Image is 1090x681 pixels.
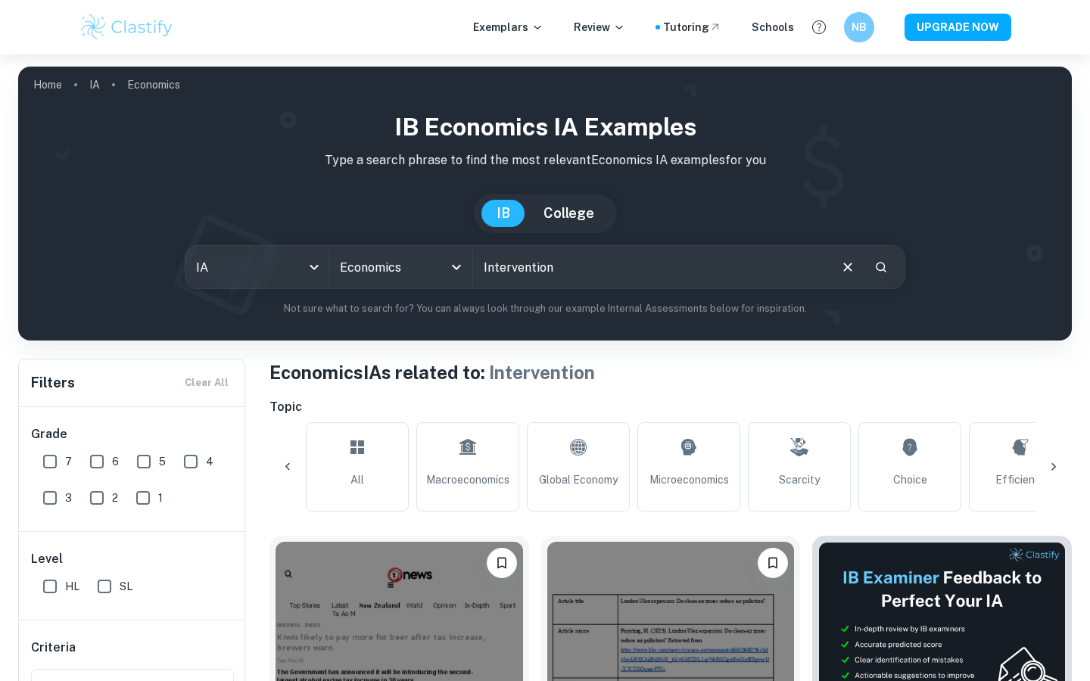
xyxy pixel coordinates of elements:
h1: IB Economics IA examples [30,109,1060,145]
span: 2 [112,490,118,506]
span: Intervention [489,362,595,383]
span: Choice [893,471,927,488]
p: Review [574,19,625,36]
span: 4 [206,453,213,470]
button: UPGRADE NOW [905,14,1011,41]
span: Macroeconomics [426,471,509,488]
button: Bookmark [487,548,517,578]
button: Help and Feedback [806,14,832,40]
span: 1 [158,490,163,506]
button: IB [481,200,525,227]
span: 6 [112,453,119,470]
span: Scarcity [779,471,820,488]
button: Search [868,254,894,280]
h6: Criteria [31,639,76,657]
img: profile cover [18,67,1072,340]
span: 3 [65,490,72,506]
p: Economics [127,76,180,93]
p: Not sure what to search for? You can always look through our example Internal Assessments below f... [30,301,1060,316]
span: Microeconomics [649,471,729,488]
h6: Grade [31,425,234,443]
h6: NB [851,19,868,36]
h6: Filters [31,372,75,393]
button: Bookmark [758,548,788,578]
button: Open [446,257,467,278]
button: Clear [833,253,862,281]
button: NB [844,12,874,42]
span: HL [65,578,79,595]
a: Tutoring [663,19,721,36]
span: All [350,471,364,488]
a: Home [33,74,62,95]
span: Global Economy [539,471,618,488]
span: 5 [159,453,166,470]
h1: Economics IAs related to: [269,359,1072,386]
span: Efficiency [995,471,1046,488]
h6: Topic [269,398,1072,416]
h6: Level [31,550,234,568]
p: Type a search phrase to find the most relevant Economics IA examples for you [30,151,1060,169]
button: College [528,200,609,227]
span: SL [120,578,132,595]
span: 7 [65,453,72,470]
div: IA [185,246,329,288]
a: IA [89,74,100,95]
a: Schools [752,19,794,36]
p: Exemplars [473,19,543,36]
img: Clastify logo [79,12,175,42]
input: E.g. smoking and tax, tariffs, global economy... [473,246,827,288]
